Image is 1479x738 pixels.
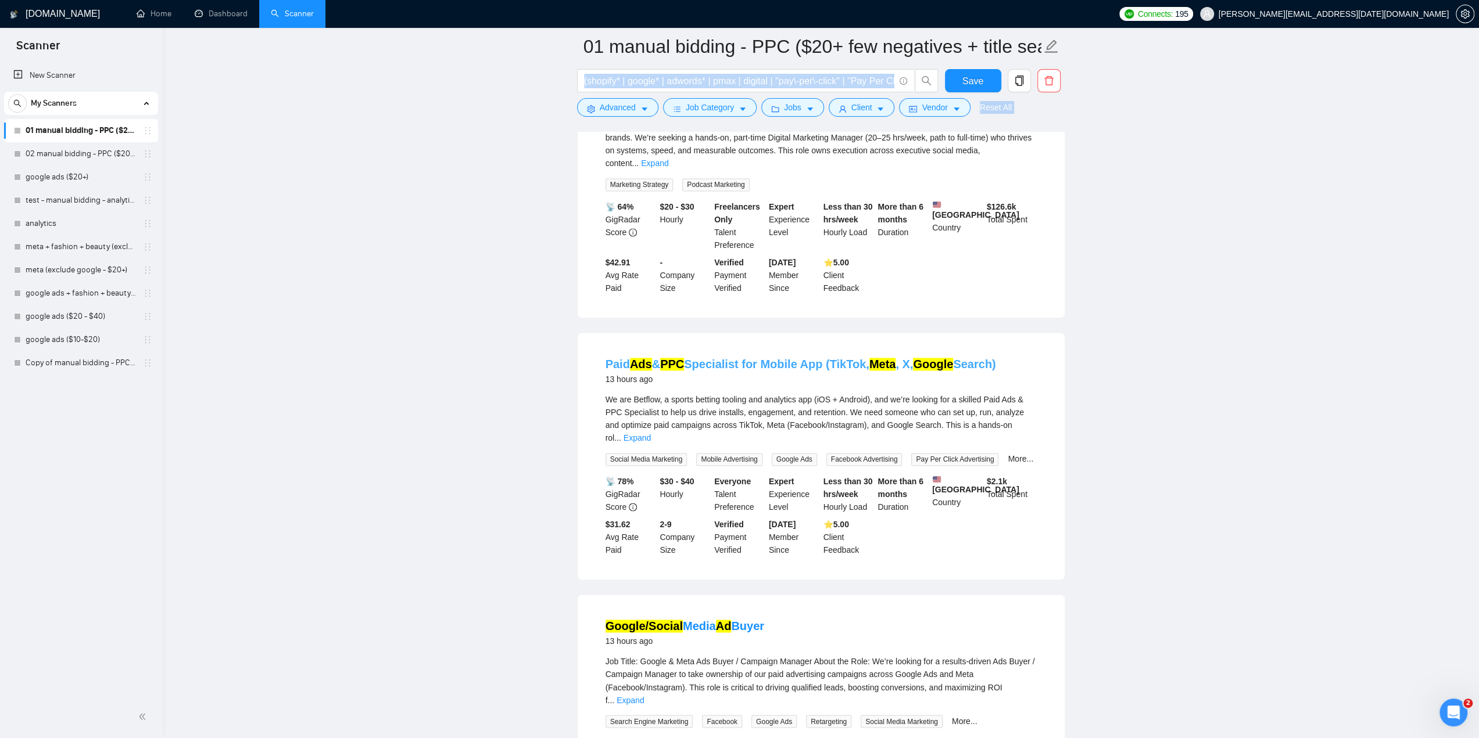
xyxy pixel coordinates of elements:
div: Job Title: Google & Meta Ads Buyer / Campaign Manager About the Role: We’re looking for a results... [606,655,1037,706]
span: edit [1044,39,1059,54]
a: Reset All [980,101,1012,114]
span: setting [1456,9,1474,19]
a: setting [1456,9,1474,19]
button: folderJobscaret-down [761,98,824,117]
button: copy [1008,69,1031,92]
div: Hourly [657,200,712,251]
span: Google Ads [751,715,797,728]
span: holder [143,312,152,321]
button: barsJob Categorycaret-down [663,98,757,117]
span: folder [771,105,779,113]
a: Copy of manual bidding - PPC ($20+ few negatives + title search) [26,351,136,375]
mark: PPC [660,358,684,370]
img: 🇺🇸 [933,475,941,483]
span: Scanner [7,37,69,62]
div: Company Size [657,256,712,294]
span: Job Title: Google & Meta Ads Buyer / Campaign Manager About the Role: We’re looking for a results... [606,657,1035,704]
span: We are Betflow, a sports betting tooling and analytics app (iOS + Android), and we’re looking for... [606,395,1024,442]
span: holder [143,172,152,182]
b: $ 2.1k [987,477,1007,486]
span: user [1203,10,1211,18]
b: $31.62 [606,520,631,529]
span: Podcast Marketing [682,178,749,191]
div: Hourly [657,475,712,513]
b: [DATE] [769,520,796,529]
div: We are a botique consulting firm with two brands, building a disciplined, content-driven marketin... [606,118,1037,170]
span: 2 [1463,699,1473,708]
a: google ads ($20 - $40) [26,305,136,328]
span: caret-down [640,105,649,113]
div: 13 hours ago [606,372,996,386]
span: 195 [1175,8,1188,20]
div: Experience Level [767,200,821,251]
b: ⭐️ 5.00 [823,520,849,529]
b: [DATE] [769,258,796,267]
b: More than 6 months [878,477,923,499]
span: holder [143,242,152,251]
span: search [915,75,937,86]
div: Duration [875,475,930,513]
span: delete [1038,75,1060,86]
a: test - manual bidding - analytics (no negatives) [26,189,136,212]
span: Social Media Marketing [606,453,687,466]
span: holder [143,358,152,368]
input: Scanner name... [583,32,1041,61]
span: holder [143,126,152,135]
button: userClientcaret-down [829,98,895,117]
div: Payment Verified [712,256,767,294]
button: idcardVendorcaret-down [899,98,970,117]
b: Expert [769,202,794,211]
a: dashboardDashboard [195,9,248,19]
span: holder [143,335,152,344]
span: Facebook Advertising [826,453,903,466]
span: Search Engine Marketing [606,715,693,728]
a: google ads ($10-$20) [26,328,136,351]
div: Experience Level [767,475,821,513]
div: Avg Rate Paid [603,518,658,556]
div: Client Feedback [821,256,876,294]
span: ... [632,159,639,168]
div: Payment Verified [712,518,767,556]
div: We are Betflow, a sports betting tooling and analytics app (iOS + Android), and we’re looking for... [606,393,1037,444]
a: More... [952,716,977,725]
img: upwork-logo.png [1125,9,1134,19]
b: Verified [714,258,744,267]
b: Everyone [714,477,751,486]
b: Verified [714,520,744,529]
span: caret-down [952,105,961,113]
span: Connects: [1138,8,1173,20]
img: 🇺🇸 [933,200,941,208]
div: Duration [875,200,930,251]
a: Expand [641,159,668,168]
span: copy [1008,75,1030,86]
div: Hourly Load [821,475,876,513]
b: [GEOGRAPHIC_DATA] [932,475,1019,494]
span: caret-down [739,105,747,113]
b: Less than 30 hrs/week [823,477,873,499]
div: Company Size [657,518,712,556]
span: holder [143,196,152,205]
span: double-left [138,711,150,722]
a: analytics [26,212,136,235]
mark: Meta [869,358,896,370]
b: Less than 30 hrs/week [823,202,873,224]
span: Social Media Marketing [861,715,943,728]
button: search [8,94,27,113]
div: Talent Preference [712,200,767,251]
img: logo [10,5,18,24]
b: 2-9 [660,520,671,529]
span: info-circle [629,228,637,236]
mark: Google [913,358,953,370]
span: Advanced [600,101,636,114]
a: homeHome [137,9,171,19]
span: bars [673,105,681,113]
a: New Scanner [13,64,149,87]
div: Hourly Load [821,200,876,251]
a: google ads ($20+) [26,165,136,189]
span: Jobs [784,101,801,114]
span: user [839,105,847,113]
div: GigRadar Score [603,475,658,513]
span: caret-down [876,105,884,113]
mark: Ad [716,620,732,632]
span: Mobile Advertising [696,453,762,466]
